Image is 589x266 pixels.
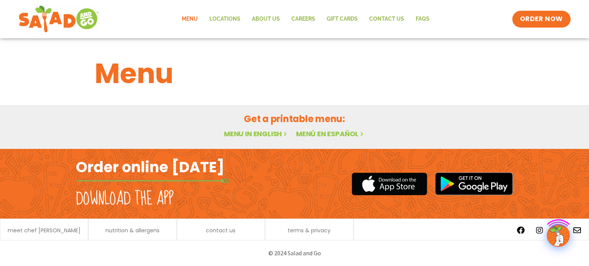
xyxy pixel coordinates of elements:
[80,248,509,258] p: © 2024 Salad and Go
[95,53,494,94] h1: Menu
[410,10,435,28] a: FAQs
[224,129,288,139] a: Menu in English
[286,10,321,28] a: Careers
[105,228,160,233] a: nutrition & allergens
[352,171,427,196] img: appstore
[76,188,174,210] h2: Download the app
[95,112,494,126] h2: Get a printable menu:
[76,179,229,183] img: fork
[520,15,563,24] span: ORDER NOW
[296,129,365,139] a: Menú en español
[246,10,286,28] a: About Us
[364,10,410,28] a: Contact Us
[435,172,513,195] img: google_play
[288,228,331,233] a: terms & privacy
[18,4,99,34] img: new-SAG-logo-768×292
[206,228,235,233] a: contact us
[204,10,246,28] a: Locations
[176,10,435,28] nav: Menu
[512,11,571,28] a: ORDER NOW
[76,158,224,176] h2: Order online [DATE]
[176,10,204,28] a: Menu
[321,10,364,28] a: GIFT CARDS
[8,228,81,233] a: meet chef [PERSON_NAME]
